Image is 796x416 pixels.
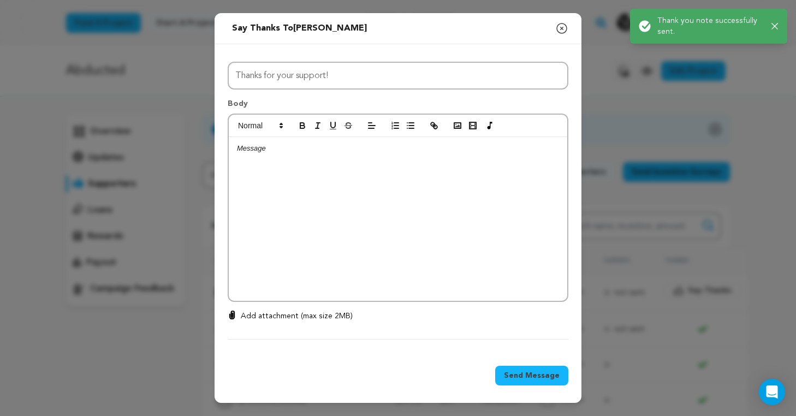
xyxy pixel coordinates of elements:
[657,15,763,37] p: Thank you note successfully sent.
[241,311,353,322] p: Add attachment (max size 2MB)
[228,62,568,90] input: Subject
[759,379,785,405] div: Open Intercom Messenger
[232,22,367,35] div: Say thanks to
[228,98,568,114] p: Body
[504,370,560,381] span: Send Message
[293,24,367,33] span: [PERSON_NAME]
[495,366,568,385] button: Send Message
